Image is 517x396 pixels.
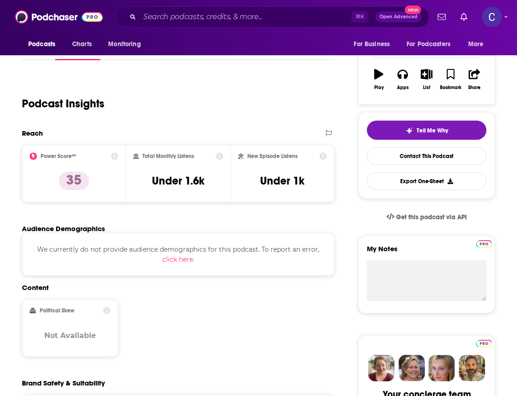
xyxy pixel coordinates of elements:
button: Play [367,63,391,96]
button: click here. [162,254,194,264]
h2: Political Skew [40,307,74,314]
a: Show notifications dropdown [434,9,449,25]
button: open menu [462,36,495,53]
button: Open AdvancedNew [376,11,422,22]
div: v 4.0.25 [26,15,45,22]
button: open menu [401,36,464,53]
a: Get this podcast via API [379,206,474,228]
img: Barbara Profile [398,355,425,381]
span: Charts [72,38,92,51]
img: Jules Profile [428,355,455,381]
img: website_grey.svg [15,24,22,31]
img: logo_orange.svg [15,15,22,22]
div: Bookmark [440,85,461,90]
button: open menu [102,36,152,53]
div: Domain Overview [35,54,82,60]
h2: Reach [22,129,43,137]
span: New [405,5,421,14]
img: Jon Profile [459,355,485,381]
button: Bookmark [439,63,462,96]
button: Share [463,63,486,96]
img: Sydney Profile [368,355,395,381]
button: List [415,63,439,96]
img: Podchaser - Follow, Share and Rate Podcasts [15,8,103,26]
button: open menu [347,36,401,53]
h2: Content [22,283,327,292]
div: Share [468,85,480,90]
span: Monitoring [108,38,141,51]
button: Apps [391,63,414,96]
button: open menu [22,36,67,53]
input: Search podcasts, credits, & more... [140,10,351,24]
img: tell me why sparkle [406,127,413,134]
h2: Audience Demographics [22,224,105,233]
span: ⌘ K [351,11,368,23]
button: Show profile menu [482,7,502,27]
h2: Power Score™ [41,153,76,159]
div: Search podcasts, credits, & more... [115,6,429,27]
img: tab_domain_overview_orange.svg [25,53,32,60]
h2: New Episode Listens [247,153,298,159]
a: Pro website [476,338,492,347]
h1: Podcast Insights [22,97,104,111]
span: Open Advanced [380,15,418,19]
h3: Under 1.6k [152,174,204,188]
h3: Under 1k [260,174,304,188]
a: Charts [66,36,97,53]
span: Logged in as publicityxxtina [482,7,502,27]
div: Play [374,85,384,90]
h2: Total Monthly Listens [142,153,194,159]
div: Keywords by Traffic [101,54,154,60]
span: For Podcasters [407,38,450,51]
span: More [468,38,484,51]
span: Tell Me Why [417,127,448,134]
img: Podchaser Pro [476,240,492,248]
p: 35 [59,172,89,190]
a: Pro website [476,239,492,248]
div: List [423,85,430,90]
h3: Not Available [44,331,96,340]
div: Domain: [DOMAIN_NAME] [24,24,100,31]
img: tab_keywords_by_traffic_grey.svg [91,53,98,60]
span: Get this podcast via API [396,213,467,221]
a: Show notifications dropdown [457,9,471,25]
span: Podcasts [28,38,55,51]
span: For Business [354,38,390,51]
h2: Brand Safety & Suitability [22,379,105,387]
img: Podchaser Pro [476,340,492,347]
button: tell me why sparkleTell Me Why [367,121,486,140]
img: User Profile [482,7,502,27]
span: We currently do not provide audience demographics for this podcast. To report an error, [37,245,319,264]
a: Contact This Podcast [367,147,486,165]
div: Apps [397,85,409,90]
label: My Notes [367,244,486,260]
button: Export One-Sheet [367,172,486,190]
